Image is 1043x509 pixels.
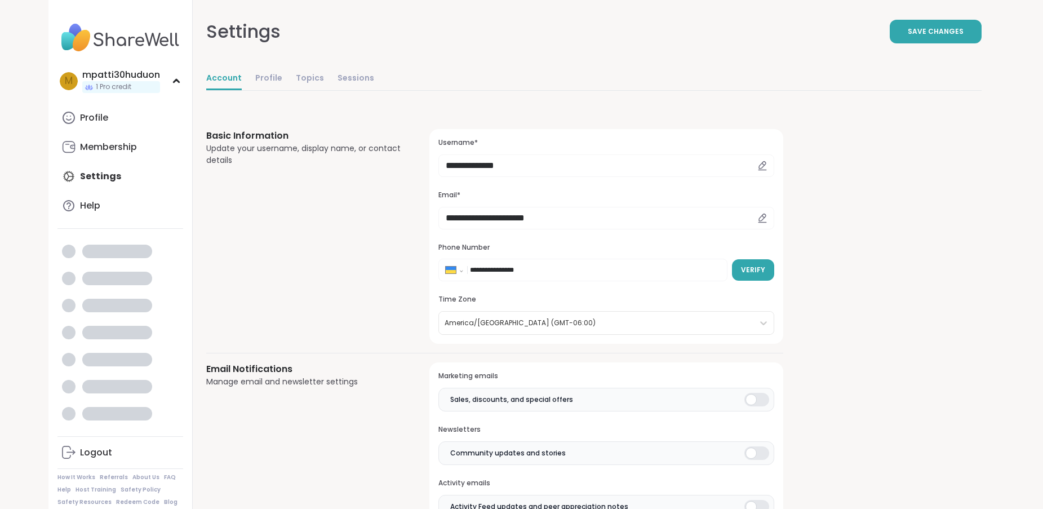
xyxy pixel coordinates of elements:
div: Settings [206,18,281,45]
h3: Email Notifications [206,362,403,376]
a: Sessions [338,68,374,90]
a: Safety Resources [57,498,112,506]
a: About Us [132,473,159,481]
a: Host Training [76,486,116,494]
h3: Username* [438,138,774,148]
div: Manage email and newsletter settings [206,376,403,388]
span: Sales, discounts, and special offers [450,395,573,405]
a: How It Works [57,473,95,481]
button: Verify [732,259,774,281]
a: Topics [296,68,324,90]
a: Safety Policy [121,486,161,494]
div: Update your username, display name, or contact details [206,143,403,166]
div: Profile [80,112,108,124]
h3: Phone Number [438,243,774,253]
a: Blog [164,498,177,506]
span: m [65,74,73,88]
span: Save Changes [908,26,964,37]
span: Verify [741,265,765,275]
h3: Basic Information [206,129,403,143]
h3: Activity emails [438,479,774,488]
a: Profile [255,68,282,90]
a: Profile [57,104,183,131]
a: Logout [57,439,183,466]
a: Redeem Code [116,498,159,506]
div: mpatti30huduon [82,69,160,81]
div: Help [80,200,100,212]
a: Help [57,486,71,494]
a: Help [57,192,183,219]
span: Community updates and stories [450,448,566,458]
div: Logout [80,446,112,459]
a: Membership [57,134,183,161]
a: Referrals [100,473,128,481]
button: Save Changes [890,20,982,43]
div: Membership [80,141,137,153]
img: ShareWell Nav Logo [57,18,183,57]
a: FAQ [164,473,176,481]
h3: Newsletters [438,425,774,435]
h3: Marketing emails [438,371,774,381]
a: Account [206,68,242,90]
h3: Email* [438,191,774,200]
h3: Time Zone [438,295,774,304]
span: 1 Pro credit [96,82,131,92]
